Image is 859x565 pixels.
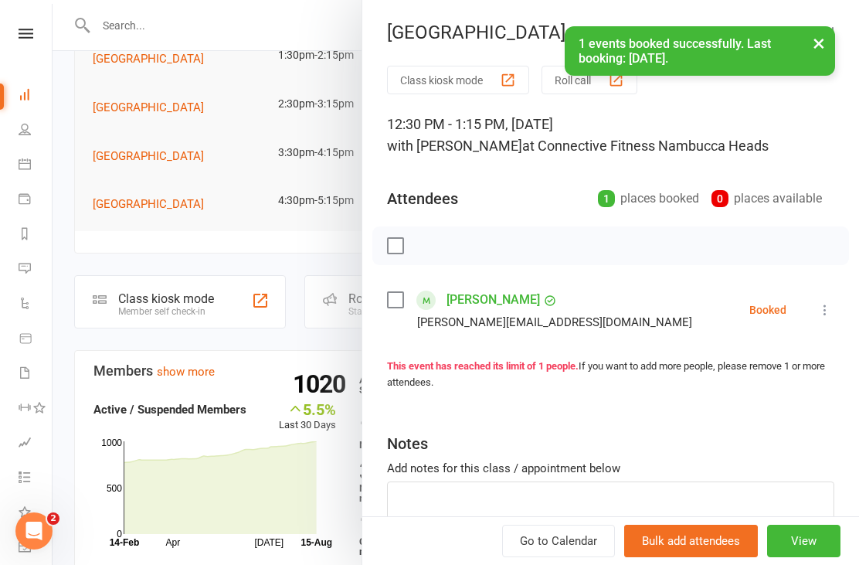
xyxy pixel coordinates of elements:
[387,459,834,478] div: Add notes for this class / appointment below
[417,312,692,332] div: [PERSON_NAME][EMAIL_ADDRESS][DOMAIN_NAME]
[624,525,758,557] button: Bulk add attendees
[805,26,833,60] button: ×
[598,190,615,207] div: 1
[15,512,53,550] iframe: Intercom live chat
[446,288,540,312] a: [PERSON_NAME]
[19,148,53,183] a: Calendar
[387,359,834,391] div: If you want to add more people, please remove 1 or more attendees.
[19,322,53,357] a: Product Sales
[387,138,522,154] span: with [PERSON_NAME]
[767,525,840,557] button: View
[522,138,769,154] span: at Connective Fitness Nambucca Heads
[19,183,53,218] a: Payments
[711,190,728,207] div: 0
[711,188,822,209] div: places available
[19,79,53,114] a: Dashboard
[19,496,53,531] a: What's New
[19,427,53,461] a: Assessments
[598,188,699,209] div: places booked
[387,114,834,157] div: 12:30 PM - 1:15 PM, [DATE]
[749,305,786,315] div: Booked
[19,218,53,253] a: Reports
[565,26,835,76] div: 1 events booked successfully. Last booking: [DATE].
[502,525,615,557] a: Go to Calendar
[387,188,458,209] div: Attendees
[387,360,579,372] strong: This event has reached its limit of 1 people.
[387,433,428,454] div: Notes
[362,22,859,43] div: [GEOGRAPHIC_DATA]
[47,512,59,525] span: 2
[19,114,53,148] a: People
